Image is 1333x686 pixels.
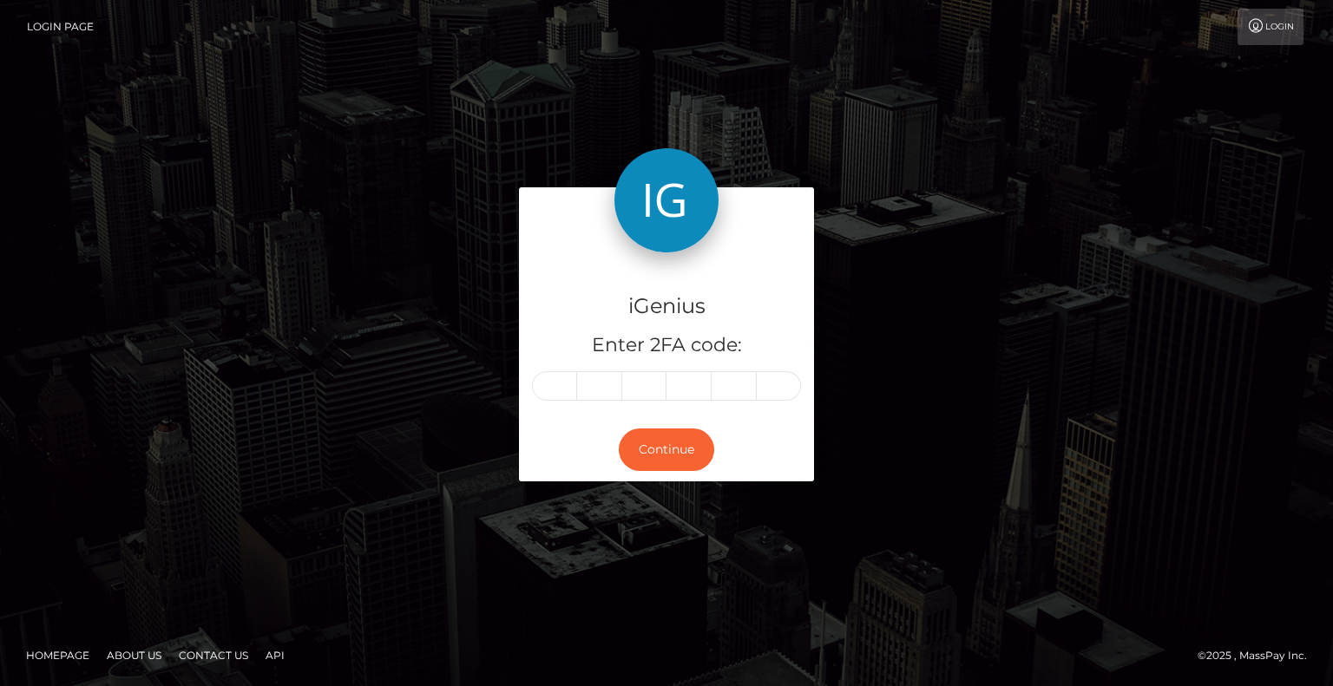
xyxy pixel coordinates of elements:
a: About Us [100,642,168,669]
button: Continue [619,428,714,471]
a: Contact Us [172,642,255,669]
a: API [259,642,292,669]
a: Login [1238,9,1303,45]
h5: Enter 2FA code: [532,332,801,359]
img: iGenius [614,148,719,252]
h4: iGenius [532,291,801,322]
div: © 2025 , MassPay Inc. [1198,646,1320,665]
a: Homepage [19,642,96,669]
a: Login Page [27,9,94,45]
